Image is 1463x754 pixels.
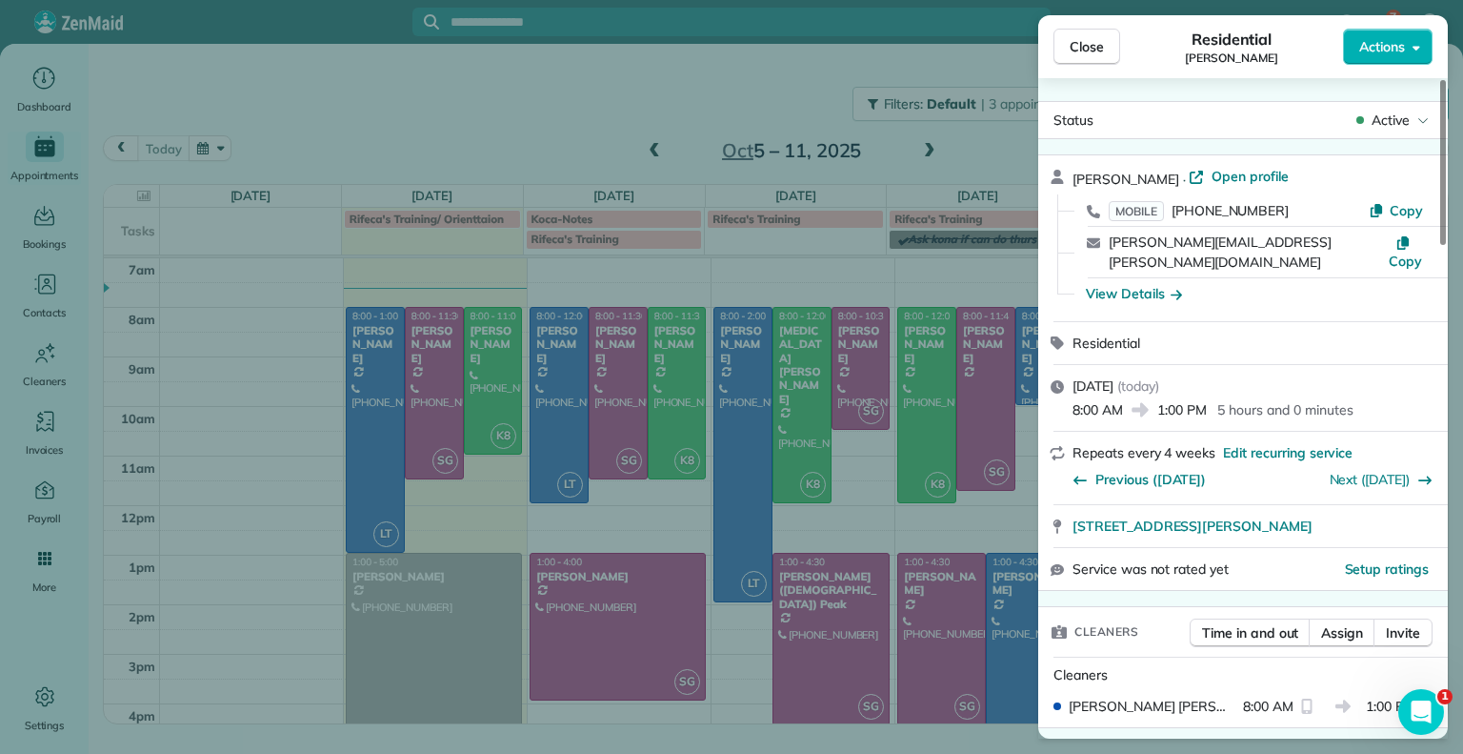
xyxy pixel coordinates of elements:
[1053,666,1108,683] span: Cleaners
[1069,697,1235,716] span: [PERSON_NAME] [PERSON_NAME]
[1072,517,1436,536] a: [STREET_ADDRESS][PERSON_NAME]
[1345,560,1430,579] button: Setup ratings
[1389,253,1422,270] span: Copy
[1330,470,1433,489] button: Next ([DATE])
[1109,201,1289,220] a: MOBILE[PHONE_NUMBER]
[1373,619,1433,647] button: Invite
[1190,619,1311,647] button: Time in and out
[1202,623,1298,642] span: Time in and out
[1109,201,1164,221] span: MOBILE
[1366,697,1415,716] span: 1:00 PM
[1072,335,1140,352] span: Residential
[1072,470,1206,489] button: Previous ([DATE])
[1388,233,1423,271] button: Copy
[1072,560,1229,580] span: Service was not rated yet
[1157,400,1207,419] span: 1:00 PM
[1330,471,1411,488] a: Next ([DATE])
[1321,623,1363,642] span: Assign
[1386,623,1420,642] span: Invite
[1109,234,1332,271] a: [PERSON_NAME][EMAIL_ADDRESS][PERSON_NAME][DOMAIN_NAME]
[1053,29,1120,65] button: Close
[1070,37,1104,56] span: Close
[1179,172,1190,187] span: ·
[1189,167,1289,186] a: Open profile
[1072,517,1313,536] span: [STREET_ADDRESS][PERSON_NAME]
[1072,377,1113,395] span: [DATE]
[1185,51,1278,66] span: [PERSON_NAME]
[1117,377,1159,395] span: ( today )
[1309,619,1375,647] button: Assign
[1072,400,1123,419] span: 8:00 AM
[1072,444,1215,461] span: Repeats every 4 weeks
[1095,470,1206,489] span: Previous ([DATE])
[1398,689,1444,735] iframe: Intercom live chat
[1212,167,1289,186] span: Open profile
[1369,201,1423,220] button: Copy
[1243,697,1293,716] span: 8:00 AM
[1345,560,1430,578] span: Setup ratings
[1072,171,1179,188] span: [PERSON_NAME]
[1053,112,1093,129] span: Status
[1372,111,1410,130] span: Active
[1359,37,1405,56] span: Actions
[1172,202,1289,219] span: [PHONE_NUMBER]
[1390,202,1423,219] span: Copy
[1437,689,1453,704] span: 1
[1074,622,1138,642] span: Cleaners
[1086,284,1182,303] button: View Details
[1217,400,1353,419] p: 5 hours and 0 minutes
[1192,28,1273,51] span: Residential
[1223,443,1353,462] span: Edit recurring service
